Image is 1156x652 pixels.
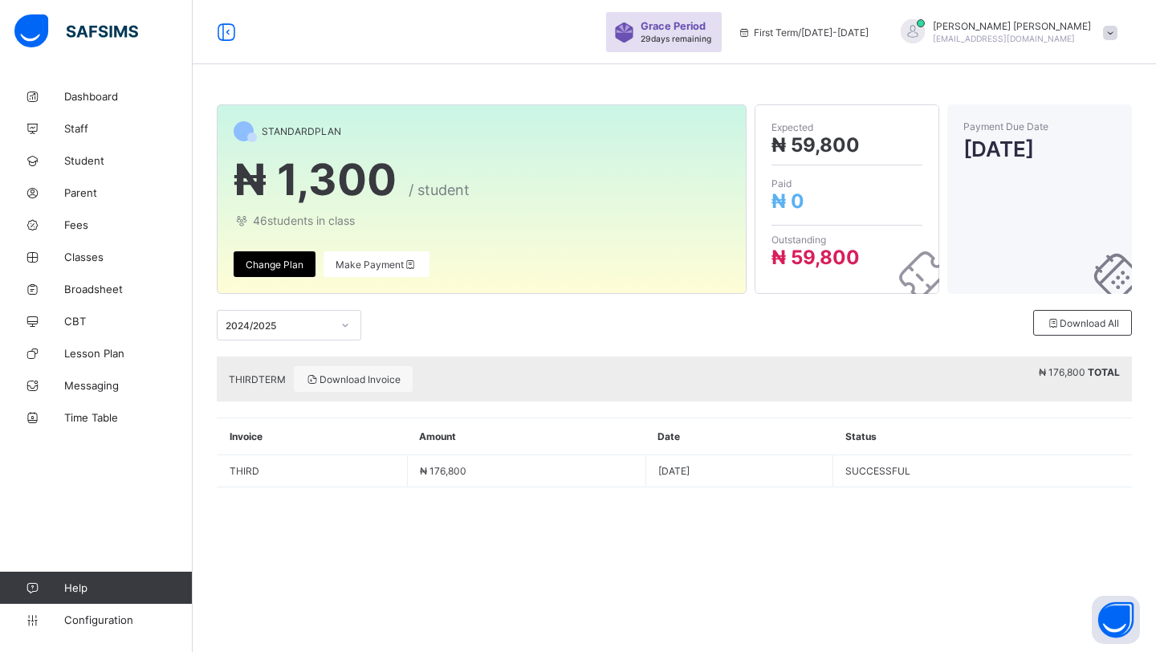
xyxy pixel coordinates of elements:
div: 2024/2025 [226,320,332,332]
span: Download Invoice [306,373,401,385]
td: SUCCESSFUL [833,455,1132,487]
span: Paid [771,177,922,189]
img: safsims [14,14,138,48]
span: Download All [1046,317,1119,329]
th: Status [833,418,1132,455]
span: session/term information [738,26,869,39]
div: AbubakarMohammed [885,19,1125,46]
span: Parent [64,186,193,199]
span: ₦ 176,800 [1039,366,1085,378]
span: Help [64,581,192,594]
img: sticker-purple.71386a28dfed39d6af7621340158ba97.svg [614,22,634,43]
span: Expected [771,121,922,133]
span: Messaging [64,379,193,392]
span: Classes [64,251,193,263]
span: Grace Period [641,20,706,32]
span: 46 students in class [234,214,730,227]
span: Payment Due Date [963,120,1116,132]
b: TOTAL [1088,366,1120,378]
span: Lesson Plan [64,347,193,360]
td: THIRD [218,455,407,487]
span: [DATE] [963,137,1116,161]
td: [DATE] [645,455,833,487]
span: ₦ 59,800 [771,133,860,157]
span: Fees [64,218,193,231]
span: ₦ 1,300 [234,153,397,206]
span: Time Table [64,411,193,424]
span: [PERSON_NAME] [PERSON_NAME] [933,20,1091,32]
span: ₦ 59,800 [771,246,860,269]
span: Staff [64,122,193,135]
span: / student [409,181,470,198]
th: Amount [407,418,645,455]
span: Broadsheet [64,283,193,295]
th: Invoice [218,418,408,455]
span: 29 days remaining [641,34,711,43]
span: Change Plan [246,259,303,271]
span: THIRD TERM [229,373,286,385]
button: Open asap [1092,596,1140,644]
th: Date [645,418,833,455]
span: ₦ 0 [771,189,804,213]
span: ₦ 176,800 [420,465,466,477]
span: [EMAIL_ADDRESS][DOMAIN_NAME] [933,34,1075,43]
span: CBT [64,315,193,328]
span: Configuration [64,613,192,626]
span: Outstanding [771,234,922,246]
span: Dashboard [64,90,193,103]
span: Make Payment [336,259,417,271]
span: Student [64,154,193,167]
span: STANDARD PLAN [262,125,341,137]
